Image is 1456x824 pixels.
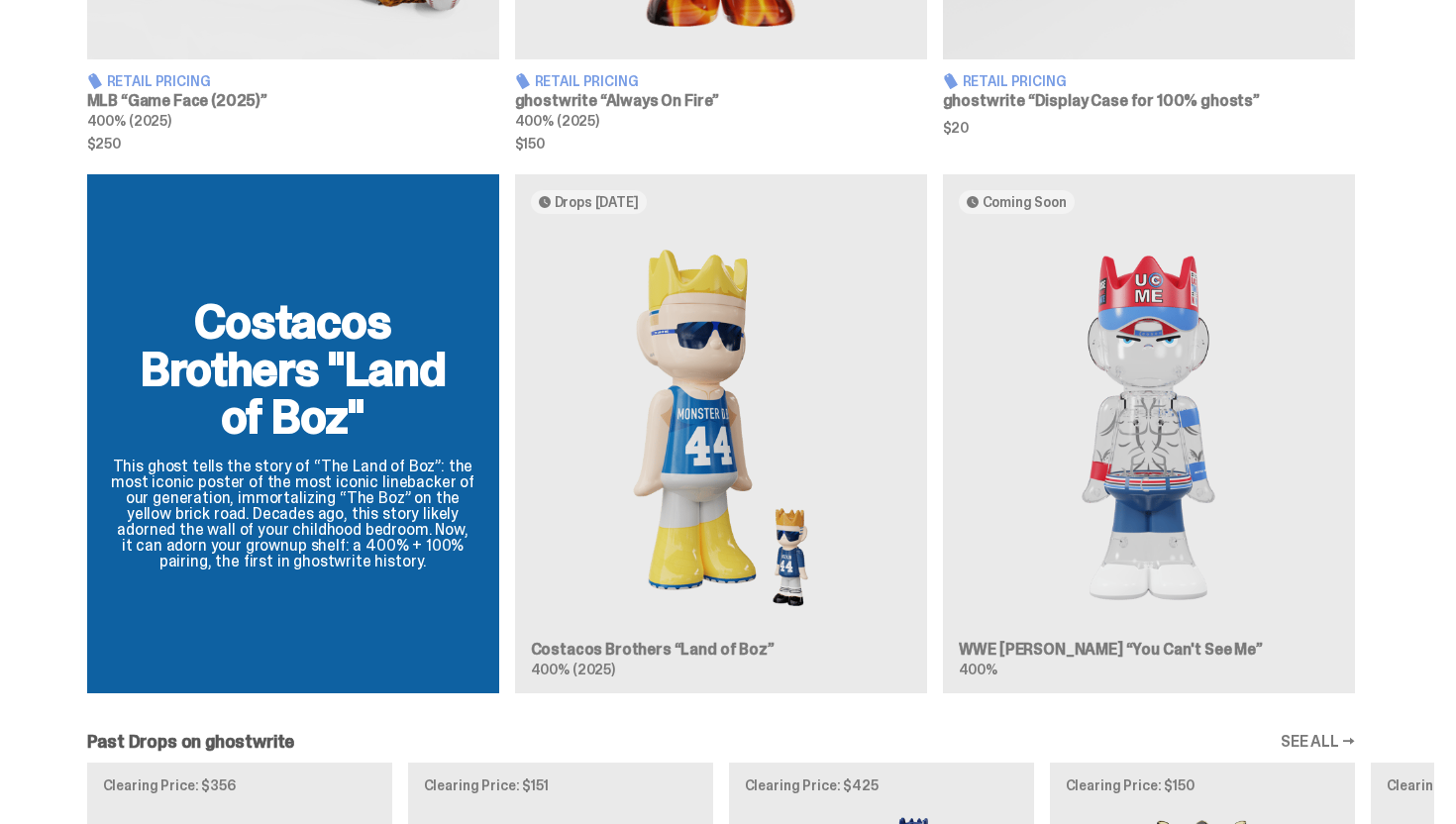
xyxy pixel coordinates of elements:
p: This ghost tells the story of “The Land of Boz”: the most iconic poster of the most iconic lineba... [111,459,475,569]
span: 400% (2025) [531,661,615,678]
span: Retail Pricing [107,74,211,88]
h2: Past Drops on ghostwrite [87,733,295,751]
h3: Costacos Brothers “Land of Boz” [531,642,911,658]
h2: Costacos Brothers "Land of Boz" [111,298,475,441]
img: Land of Boz [531,230,911,626]
span: $250 [87,137,499,151]
a: SEE ALL → [1281,734,1355,750]
p: Clearing Price: $150 [1066,778,1339,792]
span: $20 [943,121,1355,135]
h3: MLB “Game Face (2025)” [87,93,499,109]
h3: ghostwrite “Always On Fire” [515,93,927,109]
span: Coming Soon [983,194,1067,210]
span: 400% (2025) [515,112,599,130]
p: Clearing Price: $425 [745,778,1018,792]
p: Clearing Price: $356 [103,778,376,792]
span: 400% (2025) [87,112,171,130]
p: Clearing Price: $151 [424,778,697,792]
span: Drops [DATE] [555,194,639,210]
span: 400% [959,661,997,678]
img: You Can't See Me [959,230,1339,626]
h3: WWE [PERSON_NAME] “You Can't See Me” [959,642,1339,658]
span: Retail Pricing [535,74,639,88]
span: $150 [515,137,927,151]
h3: ghostwrite “Display Case for 100% ghosts” [943,93,1355,109]
span: Retail Pricing [963,74,1067,88]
